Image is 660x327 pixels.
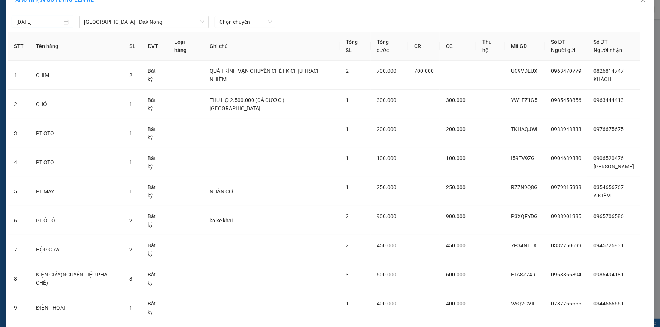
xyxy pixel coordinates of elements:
span: 2 [346,213,349,219]
th: STT [8,32,30,61]
td: PT OTO [30,119,123,148]
span: 1 [129,305,132,311]
span: 7P34N1LX [511,242,537,248]
span: RZZN9Q8G [511,184,538,190]
span: 0344556661 [593,301,624,307]
td: 2 [8,90,30,119]
td: 6 [8,206,30,235]
span: 0933948833 [551,126,581,132]
td: Bất kỳ [141,235,168,264]
span: QUÁ TRÌNH VẬN CHUYỂN CHẾT K CHỊU TRÁCH NHIỆM [210,68,321,82]
span: 1 [129,159,132,165]
span: 250.000 [377,184,396,190]
th: Mã GD [505,32,545,61]
input: 11/10/2025 [16,18,62,26]
td: PT MAY [30,177,123,206]
span: down [200,20,205,24]
th: Tổng SL [340,32,371,61]
span: 450.000 [446,242,466,248]
th: SL [123,32,141,61]
td: KIỆN GIẤY(NGUYÊN LIỆU PHA CHẾ) [30,264,123,293]
span: ETASZ74R [511,271,536,278]
th: CC [440,32,476,61]
span: 0906520476 [593,155,624,161]
td: Bất kỳ [141,148,168,177]
span: 0988901385 [551,213,581,219]
td: 4 [8,148,30,177]
span: 200.000 [377,126,396,132]
span: 1 [346,155,349,161]
span: 100.000 [446,155,466,161]
span: 400.000 [377,301,396,307]
th: Tổng cước [371,32,408,61]
span: 0904639380 [551,155,581,161]
span: 0826814747 [593,68,624,74]
span: 1 [346,301,349,307]
span: Người gửi [551,47,575,53]
span: 2 [129,217,132,224]
span: 0979315998 [551,184,581,190]
span: 0945726931 [593,242,624,248]
td: Bất kỳ [141,293,168,322]
span: TKHAQJWL [511,126,539,132]
span: 2 [346,68,349,74]
td: Bất kỳ [141,177,168,206]
td: 9 [8,293,30,322]
span: 0965706586 [593,213,624,219]
span: 2 [346,242,349,248]
span: 0963444413 [593,97,624,103]
span: 2 [129,247,132,253]
span: Số ĐT [551,39,565,45]
span: 100.000 [377,155,396,161]
span: 0354656767 [593,184,624,190]
span: [PERSON_NAME] [593,163,634,170]
th: Tên hàng [30,32,123,61]
span: 700.000 [414,68,434,74]
th: Ghi chú [203,32,340,61]
th: CR [408,32,440,61]
td: HỘP GIẤY [30,235,123,264]
span: 700.000 [377,68,396,74]
td: 8 [8,264,30,293]
span: 450.000 [377,242,396,248]
span: 1 [129,130,132,136]
span: 600.000 [377,271,396,278]
span: P3XQFYDG [511,213,538,219]
span: I59TV9ZG [511,155,535,161]
span: 1 [346,184,349,190]
td: Bất kỳ [141,61,168,90]
span: 0787766655 [551,301,581,307]
td: 1 [8,61,30,90]
td: ĐIỆN THOẠI [30,293,123,322]
span: THU HỘ 2.500.000 (CẢ CƯỚC )[GEOGRAPHIC_DATA] [210,97,284,111]
span: 300.000 [377,97,396,103]
span: 3 [346,271,349,278]
span: 1 [346,126,349,132]
td: 3 [8,119,30,148]
td: Bất kỳ [141,264,168,293]
th: Loại hàng [168,32,203,61]
span: ko ke khai [210,217,233,224]
span: Hà Nội - Đăk Nông [84,16,204,28]
td: 7 [8,235,30,264]
span: 900.000 [377,213,396,219]
td: CHÓ [30,90,123,119]
td: PT OTO [30,148,123,177]
span: 0963470779 [551,68,581,74]
span: 1 [346,97,349,103]
span: 400.000 [446,301,466,307]
span: 0976675675 [593,126,624,132]
span: 900.000 [446,213,466,219]
span: 300.000 [446,97,466,103]
td: Bất kỳ [141,90,168,119]
span: 200.000 [446,126,466,132]
span: Số ĐT [593,39,608,45]
span: 2 [129,72,132,78]
td: Bất kỳ [141,206,168,235]
th: Thu hộ [476,32,505,61]
td: PT Ô TÔ [30,206,123,235]
span: 0332750699 [551,242,581,248]
span: KHÁCH [593,76,611,82]
td: Bất kỳ [141,119,168,148]
span: 600.000 [446,271,466,278]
